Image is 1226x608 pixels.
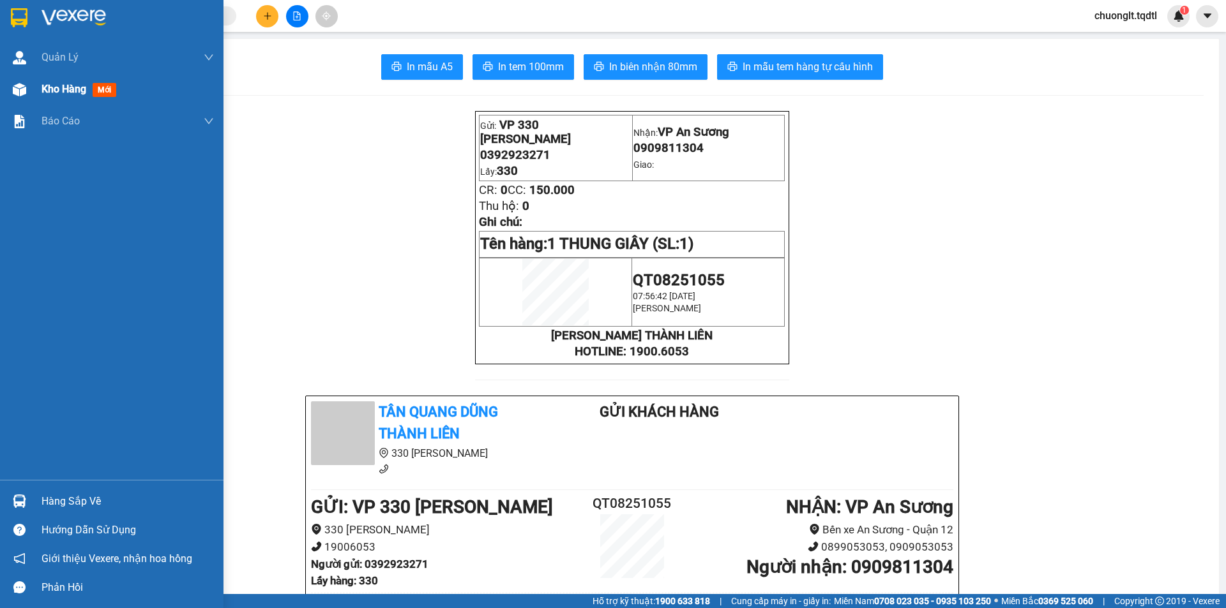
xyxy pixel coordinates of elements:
[501,183,508,197] span: 0
[658,125,729,139] span: VP An Sương
[600,404,719,420] b: Gửi khách hàng
[480,118,571,146] span: VP 330 [PERSON_NAME]
[746,556,953,577] b: Người nhận : 0909811304
[498,59,564,75] span: In tem 100mm
[743,59,873,75] span: In mẫu tem hàng tự cấu hình
[633,141,704,155] span: 0909811304
[480,148,550,162] span: 0392923271
[5,7,96,35] p: Gửi:
[5,37,75,51] span: 0392923271
[42,83,86,95] span: Kho hàng
[522,199,529,213] span: 0
[379,404,498,442] b: Tân Quang Dũng Thành Liên
[26,72,33,86] span: 0
[547,235,693,253] span: 1 THUNG GIÂY (SL:
[13,115,26,128] img: solution-icon
[256,5,278,27] button: plus
[42,49,79,65] span: Quản Lý
[1038,596,1093,606] strong: 0369 525 060
[381,54,463,80] button: printerIn mẫu A5
[633,271,725,289] span: QT08251055
[379,448,389,458] span: environment
[98,38,168,52] span: 0909811304
[529,183,575,197] span: 150.000
[479,215,522,229] span: Ghi chú:
[551,329,713,343] strong: [PERSON_NAME] THÀNH LIÊN
[1182,6,1186,15] span: 1
[480,118,631,146] p: Gửi:
[204,52,214,63] span: down
[42,551,192,567] span: Giới thiệu Vexere, nhận hoa hồng
[292,11,301,20] span: file-add
[686,521,953,538] li: Bến xe An Sương - Quận 12
[5,7,96,35] span: VP 330 [PERSON_NAME]
[786,496,953,517] b: NHẬN : VP An Sương
[508,183,526,197] span: CC:
[633,291,695,301] span: 07:56:42 [DATE]
[480,167,518,177] span: Lấy:
[497,164,518,178] span: 330
[379,464,389,474] span: phone
[315,5,338,27] button: aim
[579,493,686,514] h2: QT08251055
[731,594,831,608] span: Cung cấp máy in - giấy in:
[1084,8,1167,24] span: chuonglt.tqdtl
[809,524,820,535] span: environment
[633,303,701,313] span: [PERSON_NAME]
[584,54,708,80] button: printerIn biên nhận 80mm
[98,8,186,36] p: Nhận:
[42,578,214,597] div: Phản hồi
[575,345,689,359] strong: HOTLINE: 1900.6053
[42,492,214,511] div: Hàng sắp về
[13,524,26,536] span: question-circle
[311,558,428,570] b: Người gửi : 0392923271
[42,113,80,129] span: Báo cáo
[717,54,883,80] button: printerIn mẫu tem hàng tự cấu hình
[834,594,991,608] span: Miền Nam
[391,61,402,73] span: printer
[47,88,54,102] span: 0
[4,72,22,86] span: CR:
[1155,597,1164,605] span: copyright
[24,53,45,67] span: 330
[13,552,26,565] span: notification
[633,159,654,170] span: Giao:
[1180,6,1189,15] sup: 1
[483,61,493,73] span: printer
[98,8,158,36] span: VP An Sương
[311,445,549,461] li: 330 [PERSON_NAME]
[473,54,574,80] button: printerIn tem 100mm
[286,5,308,27] button: file-add
[593,594,710,608] span: Hỗ trợ kỹ thuật:
[1103,594,1105,608] span: |
[33,72,51,86] span: CC:
[322,11,331,20] span: aim
[93,83,116,97] span: mới
[13,83,26,96] img: warehouse-icon
[720,594,722,608] span: |
[42,521,214,540] div: Hướng dẫn sử dụng
[727,61,738,73] span: printer
[311,538,579,556] li: 19006053
[13,494,26,508] img: warehouse-icon
[11,8,27,27] img: logo-vxr
[874,596,991,606] strong: 0708 023 035 - 0935 103 250
[1001,594,1093,608] span: Miền Bắc
[479,183,497,197] span: CR:
[1202,10,1213,22] span: caret-down
[407,59,453,75] span: In mẫu A5
[13,581,26,593] span: message
[808,541,819,552] span: phone
[655,596,710,606] strong: 1900 633 818
[311,496,553,517] b: GỬI : VP 330 [PERSON_NAME]
[679,235,693,253] span: 1)
[633,125,784,139] p: Nhận:
[5,54,45,66] span: Lấy:
[311,521,579,538] li: 330 [PERSON_NAME]
[1196,5,1218,27] button: caret-down
[54,72,100,86] span: 150.000
[594,61,604,73] span: printer
[609,59,697,75] span: In biên nhận 80mm
[994,598,998,604] span: ⚪️
[311,541,322,552] span: phone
